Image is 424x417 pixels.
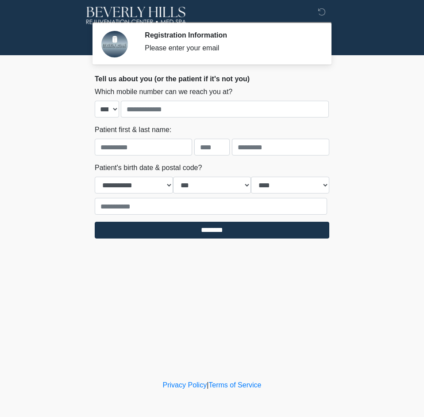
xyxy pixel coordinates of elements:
a: | [207,381,208,389]
label: Patient's birth date & postal code? [95,163,202,173]
img: Agent Avatar [101,31,128,57]
a: Privacy Policy [163,381,207,389]
div: Please enter your email [145,43,316,53]
label: Which mobile number can we reach you at? [95,87,232,97]
label: Patient first & last name: [95,125,171,135]
a: Terms of Service [208,381,261,389]
h2: Tell us about you (or the patient if it's not you) [95,75,329,83]
h2: Registration Information [145,31,316,39]
img: Beverly Hills Rejuvenation Center - Flower Mound & Southlake Logo [86,7,186,24]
